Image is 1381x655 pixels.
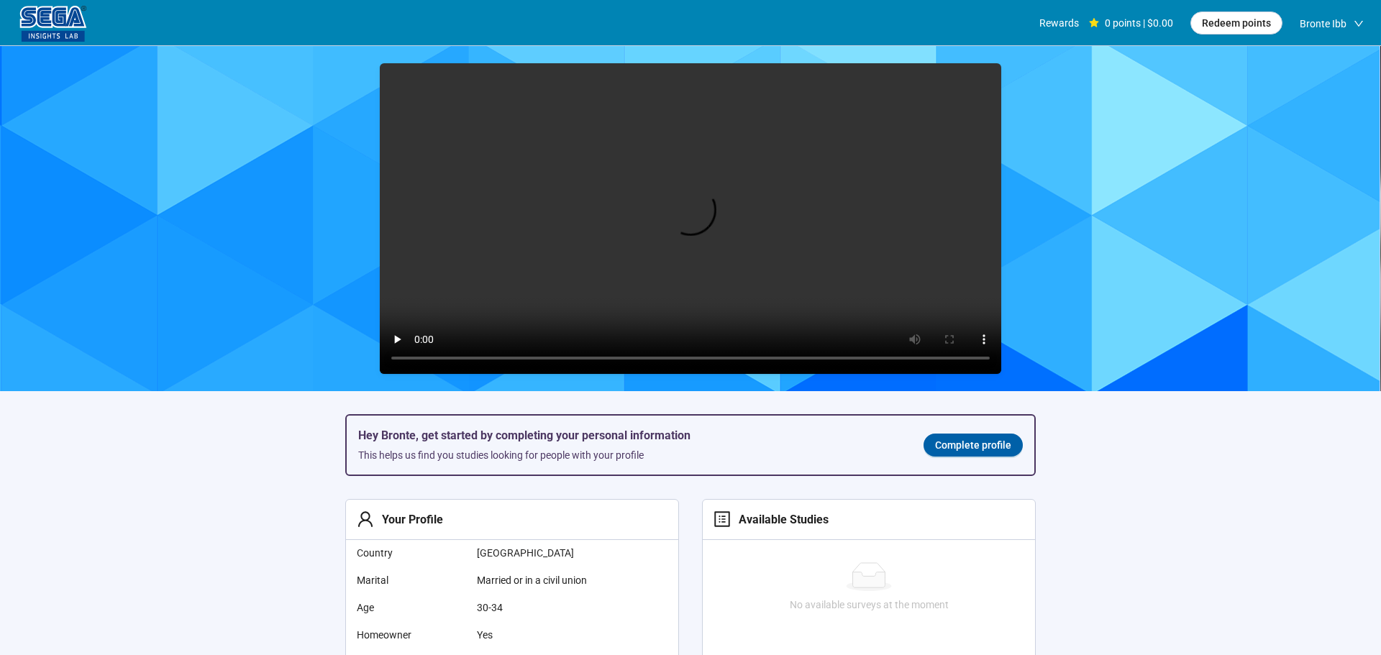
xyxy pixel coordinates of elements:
[731,510,829,528] div: Available Studies
[714,510,731,528] span: profile
[477,627,621,643] span: Yes
[477,545,621,561] span: [GEOGRAPHIC_DATA]
[1202,15,1271,31] span: Redeem points
[1300,1,1346,47] span: Bronte Ibb
[477,572,621,588] span: Married or in a civil union
[1089,18,1099,28] span: star
[357,510,374,528] span: user
[357,572,465,588] span: Marital
[708,597,1029,613] div: No available surveys at the moment
[357,545,465,561] span: Country
[924,434,1023,457] a: Complete profile
[357,627,465,643] span: Homeowner
[357,600,465,615] span: Age
[1354,19,1364,29] span: down
[358,447,901,463] div: This helps us find you studies looking for people with your profile
[374,510,443,528] div: Your Profile
[1190,12,1282,35] button: Redeem points
[358,427,901,444] h5: Hey Bronte, get started by completing your personal information
[477,600,621,615] span: 30-34
[935,437,1011,453] span: Complete profile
